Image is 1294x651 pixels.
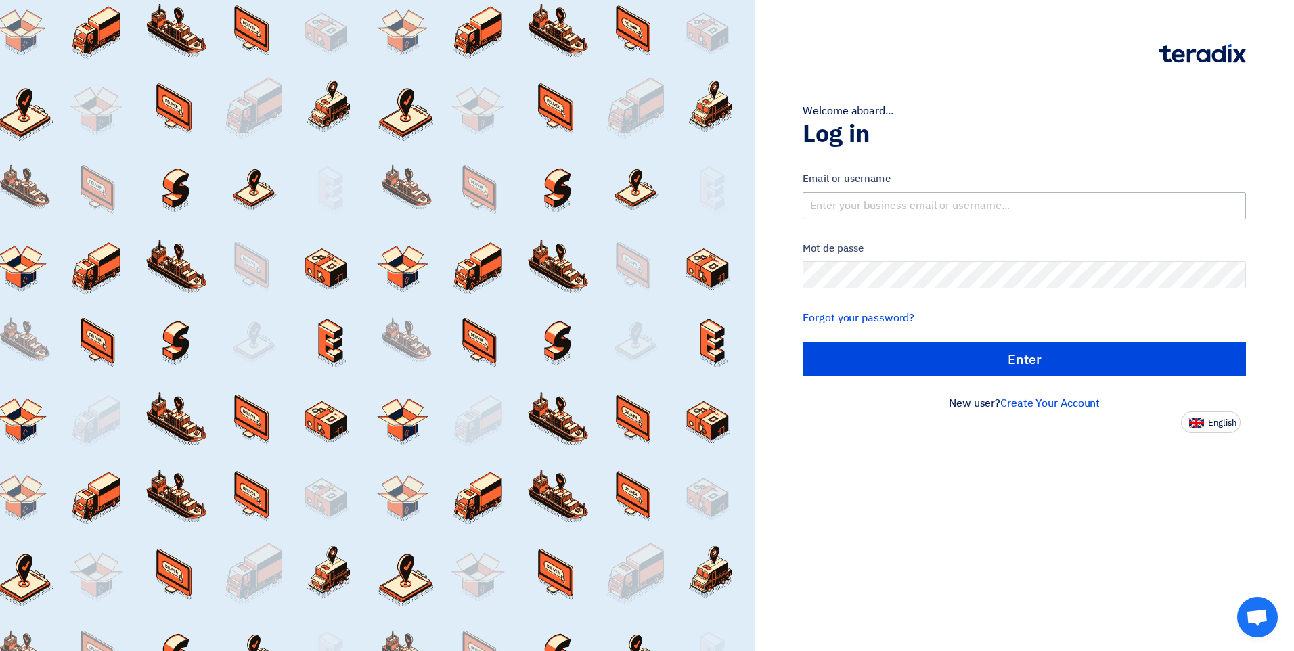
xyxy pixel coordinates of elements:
a: Create Your Account [1000,395,1100,411]
a: Forgot your password? [803,310,914,326]
img: en-US.png [1189,418,1204,428]
label: Email or username [803,171,1246,187]
span: English [1208,418,1236,428]
label: Mot de passe [803,241,1246,256]
font: New user? [949,395,1100,411]
h1: Log in [803,119,1246,149]
button: English [1181,411,1241,433]
img: Teradix logo [1159,44,1246,63]
div: Welcome aboard... [803,103,1246,119]
div: Open chat [1237,597,1278,637]
input: Enter [803,342,1246,376]
input: Enter your business email or username... [803,192,1246,219]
